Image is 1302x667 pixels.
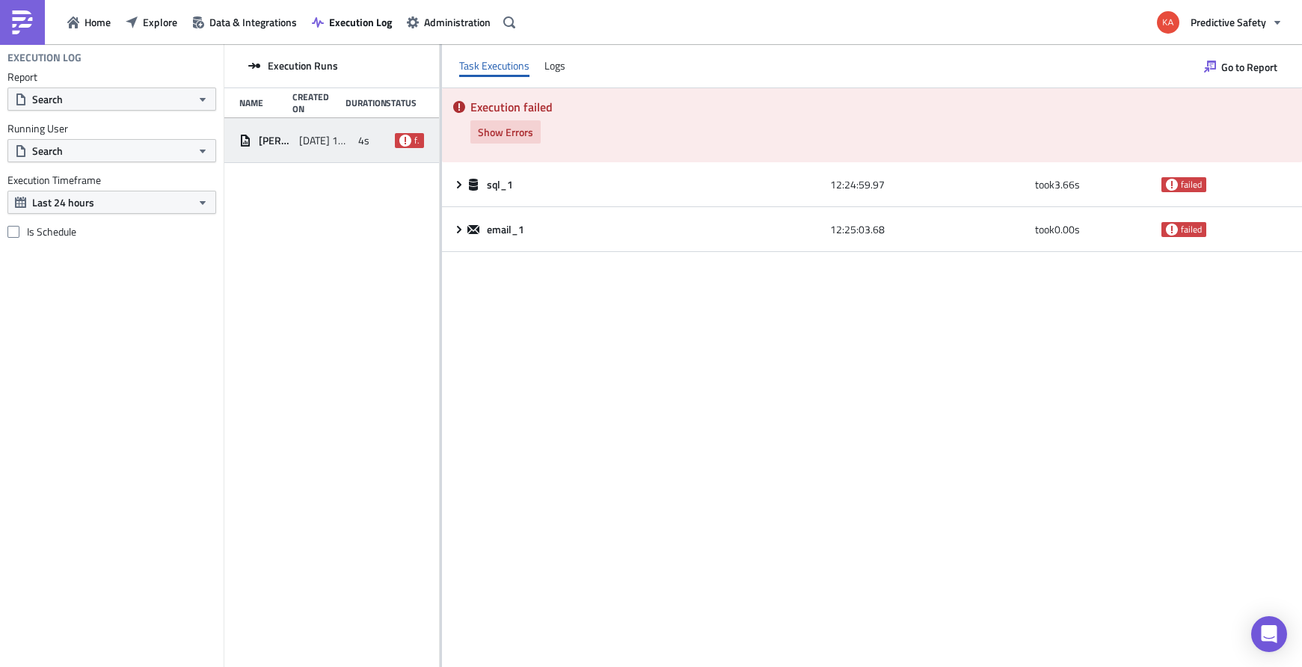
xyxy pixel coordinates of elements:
label: Report [7,70,216,84]
h4: Execution Log [7,51,82,64]
span: Explore [143,14,177,30]
button: Search [7,87,216,111]
img: Avatar [1155,10,1181,35]
span: Show Errors [478,124,533,140]
button: Explore [118,10,185,34]
span: Search [32,143,63,159]
span: Home [85,14,111,30]
button: Search [7,139,216,162]
span: failed [1181,224,1202,236]
button: Data & Integrations [185,10,304,34]
button: Home [60,10,118,34]
button: Execution Log [304,10,399,34]
span: Administration [424,14,491,30]
div: took 0.00 s [1035,216,1153,243]
label: Running User [7,122,216,135]
span: failed [1181,179,1202,191]
span: failed [1166,179,1178,191]
span: failed [399,135,411,147]
button: Go to Report [1197,55,1285,79]
div: Logs [544,55,565,77]
span: sql_1 [487,178,515,191]
span: [DATE] 12:24 [299,134,351,147]
span: email_1 [487,223,526,236]
div: 12:25:03.68 [830,216,1028,243]
span: Last 24 hours [32,194,94,210]
span: failed [1166,224,1178,236]
img: PushMetrics [10,10,34,34]
span: Execution Runs [268,59,338,73]
div: Task Executions [459,55,529,77]
div: Name [239,97,285,108]
span: Search [32,91,63,107]
span: Data & Integrations [209,14,297,30]
span: [PERSON_NAME] Coaching1-11am [259,134,292,147]
button: Administration [399,10,498,34]
label: Is Schedule [7,225,216,239]
div: Duration [346,97,378,108]
button: Last 24 hours [7,191,216,214]
button: Show Errors [470,120,541,144]
span: Predictive Safety [1191,14,1266,30]
div: Created On [292,91,338,114]
div: Open Intercom Messenger [1251,616,1287,652]
span: Go to Report [1221,59,1277,75]
span: failed [414,135,420,147]
label: Execution Timeframe [7,173,216,187]
div: 12:24:59.97 [830,171,1028,198]
h5: Execution failed [470,101,1291,113]
span: 4s [358,134,369,147]
button: Predictive Safety [1148,6,1291,39]
span: Execution Log [329,14,392,30]
div: Status [386,97,417,108]
div: took 3.66 s [1035,171,1153,198]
